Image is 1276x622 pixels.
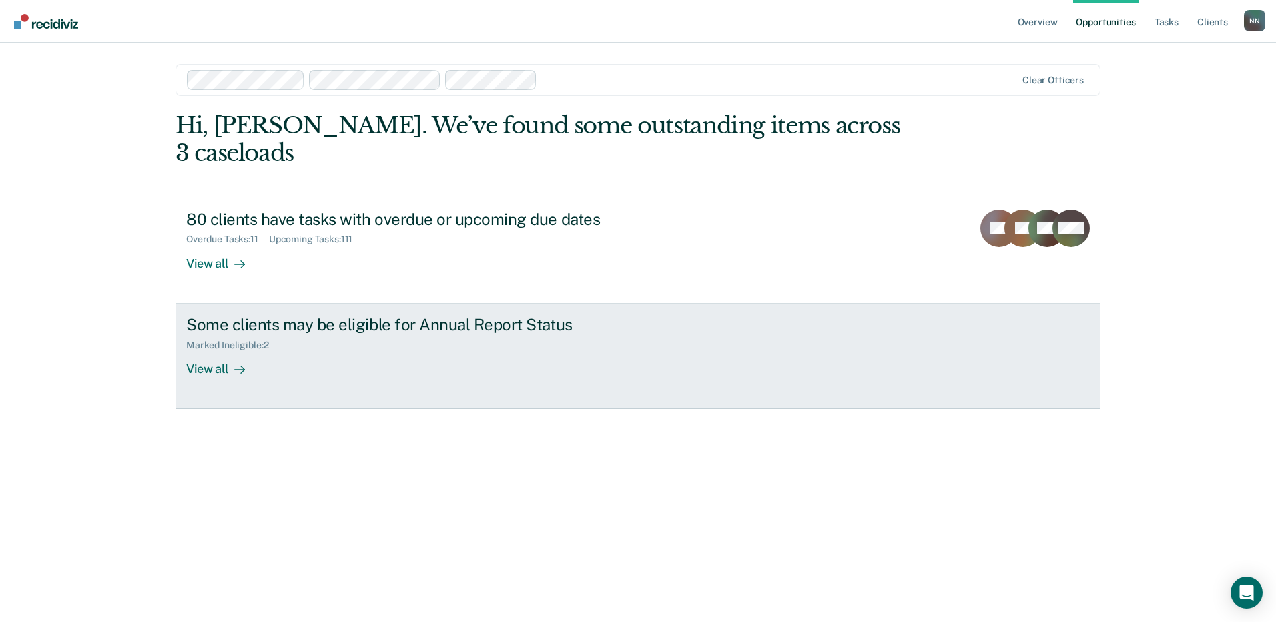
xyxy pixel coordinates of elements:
[186,245,261,271] div: View all
[1231,577,1263,609] div: Open Intercom Messenger
[1244,10,1265,31] div: N N
[186,315,655,334] div: Some clients may be eligible for Annual Report Status
[176,304,1100,409] a: Some clients may be eligible for Annual Report StatusMarked Ineligible:2View all
[269,234,364,245] div: Upcoming Tasks : 111
[176,199,1100,304] a: 80 clients have tasks with overdue or upcoming due datesOverdue Tasks:11Upcoming Tasks:111View all
[186,350,261,376] div: View all
[186,234,269,245] div: Overdue Tasks : 11
[14,14,78,29] img: Recidiviz
[1244,10,1265,31] button: Profile dropdown button
[186,340,279,351] div: Marked Ineligible : 2
[176,112,916,167] div: Hi, [PERSON_NAME]. We’ve found some outstanding items across 3 caseloads
[186,210,655,229] div: 80 clients have tasks with overdue or upcoming due dates
[1022,75,1084,86] div: Clear officers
